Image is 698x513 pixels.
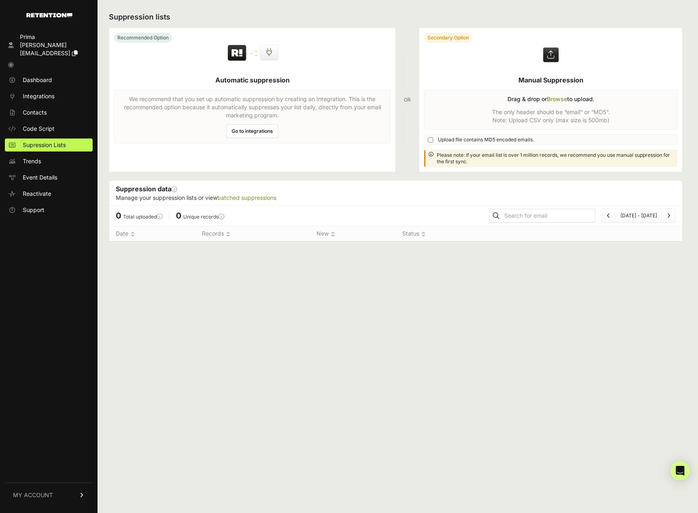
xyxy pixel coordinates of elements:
[20,33,89,41] div: Prima
[23,108,47,117] span: Contacts
[23,92,54,100] span: Integrations
[5,483,93,507] a: MY ACCOUNT
[438,136,534,143] span: Upload file contains MD5 encoded emails.
[119,95,385,119] p: We recommend that you set up automatic suppression by creating an Integration. This is the recomm...
[5,122,93,135] a: Code Script
[23,76,52,84] span: Dashboard
[310,226,396,241] th: New
[217,194,276,201] a: batched suppressions
[109,11,683,23] h2: Suppression lists
[5,155,93,168] a: Trends
[13,491,53,499] span: MY ACCOUNT
[176,211,181,221] span: 0
[227,44,247,62] img: Retention
[331,231,335,237] img: no_sort-eaf950dc5ab64cae54d48a5578032e96f70b2ecb7d747501f34c8f2db400fb66.gif
[116,194,676,202] p: Manage your suppression lists or view
[251,55,257,56] img: integration
[5,30,93,60] a: Prima [PERSON_NAME][EMAIL_ADDRESS]
[667,212,670,219] a: Next
[428,137,433,143] input: Upload file contains MD5 encoded emails.
[109,226,195,241] th: Date
[226,124,278,138] a: Go to integrations
[5,106,93,119] a: Contacts
[251,53,257,54] img: integration
[215,75,290,85] h5: Automatic suppression
[251,51,257,52] img: integration
[23,206,44,214] span: Support
[23,157,41,165] span: Trends
[23,190,51,198] span: Reactivate
[404,28,411,172] div: OR
[5,139,93,152] a: Supression Lists
[183,214,224,220] label: Unique records
[23,125,54,133] span: Code Script
[396,226,453,241] th: Status
[5,90,93,103] a: Integrations
[421,231,426,237] img: no_sort-eaf950dc5ab64cae54d48a5578032e96f70b2ecb7d747501f34c8f2db400fb66.gif
[5,187,93,200] a: Reactivate
[503,210,595,221] input: Search for email
[114,33,172,43] div: Recommended Option
[116,211,121,221] span: 0
[670,461,690,481] div: Open Intercom Messenger
[615,212,662,219] li: [DATE] - [DATE]
[5,171,93,184] a: Event Details
[226,231,230,237] img: no_sort-eaf950dc5ab64cae54d48a5578032e96f70b2ecb7d747501f34c8f2db400fb66.gif
[5,203,93,216] a: Support
[602,209,676,223] nav: Page navigation
[109,181,682,205] div: Suppression data
[130,231,135,237] img: no_sort-eaf950dc5ab64cae54d48a5578032e96f70b2ecb7d747501f34c8f2db400fb66.gif
[5,74,93,87] a: Dashboard
[195,226,310,241] th: Records
[123,214,163,220] label: Total uploaded
[26,13,72,17] img: Retention.com
[23,173,57,182] span: Event Details
[23,141,66,149] span: Supression Lists
[607,212,610,219] a: Previous
[20,41,70,56] span: [PERSON_NAME][EMAIL_ADDRESS]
